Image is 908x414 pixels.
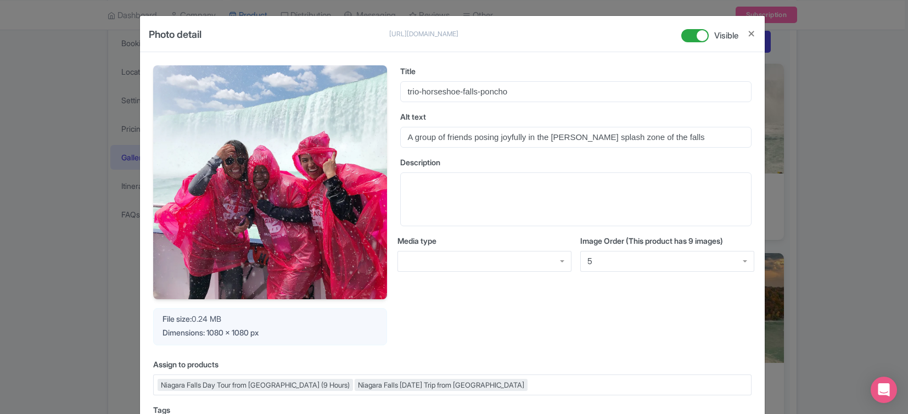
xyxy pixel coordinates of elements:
div: 0.24 MB [162,313,378,325]
span: Title [400,66,416,76]
span: Visible [714,30,738,42]
span: Assign to products [153,360,218,369]
span: Media type [397,236,436,245]
div: Niagara Falls Day Tour from [GEOGRAPHIC_DATA] (9 Hours) [158,379,353,391]
img: carefree-tourist-on-niagara-cruise_dhhtgr.webp [153,65,387,299]
span: File size: [162,314,192,323]
p: [URL][DOMAIN_NAME] [389,29,494,39]
h4: Photo detail [149,27,201,52]
div: Niagara Falls [DATE] Trip from [GEOGRAPHIC_DATA] [355,379,528,391]
span: Dimensions: 1080 x 1080 px [162,328,259,337]
span: Description [400,158,440,167]
span: Alt text [400,112,426,121]
button: Close [747,27,756,41]
span: Image Order (This product has 9 images) [580,236,723,245]
div: 5 [587,256,592,266]
div: Open Intercom Messenger [871,377,897,403]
